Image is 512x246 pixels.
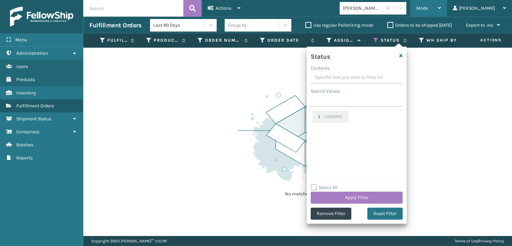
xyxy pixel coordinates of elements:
label: Contains [311,65,330,72]
label: Select All [311,185,338,190]
h3: Fulfillment Orders [89,21,141,29]
button: Reset Filter [367,208,403,220]
span: Mode [416,5,428,11]
div: | [455,236,504,246]
span: Actions [459,35,506,46]
div: Group by [228,22,247,29]
input: Type the text you wish to filter on [311,72,403,84]
label: Status [381,37,400,43]
img: logo [10,7,73,27]
div: [PERSON_NAME] Brands [343,5,383,12]
span: Actions [216,5,231,11]
button: LOADING [313,111,348,123]
label: Use regular Palletizing mode [305,22,373,28]
label: Order Date [267,37,308,43]
span: Inventory [16,90,36,96]
label: Assigned Carrier Service [334,37,354,43]
span: Export to .xls [466,22,493,28]
button: Apply Filter [311,192,403,204]
span: Fulfillment Orders [16,103,54,109]
button: Remove Filter [311,208,351,220]
label: Product SKU [154,37,179,43]
div: Last 90 Days [153,22,205,29]
span: Shipment Status [16,116,51,122]
span: Users [16,64,28,69]
label: Search Values [311,88,340,95]
span: Containers [16,129,39,135]
label: WH Ship By Date [426,37,467,43]
span: Reports [16,155,33,161]
label: Fulfillment Order Id [107,37,127,43]
span: Menu [15,37,27,43]
p: Copyright 2023 [PERSON_NAME]™ v 1.0.191 [91,236,167,246]
span: Administration [16,50,48,56]
label: Orders to be shipped [DATE] [387,22,452,28]
span: Batches [16,142,33,148]
a: Terms of Use [455,239,478,243]
label: Order Number [205,37,241,43]
span: Products [16,77,35,82]
h4: Status [311,51,330,61]
a: Privacy Policy [479,239,504,243]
